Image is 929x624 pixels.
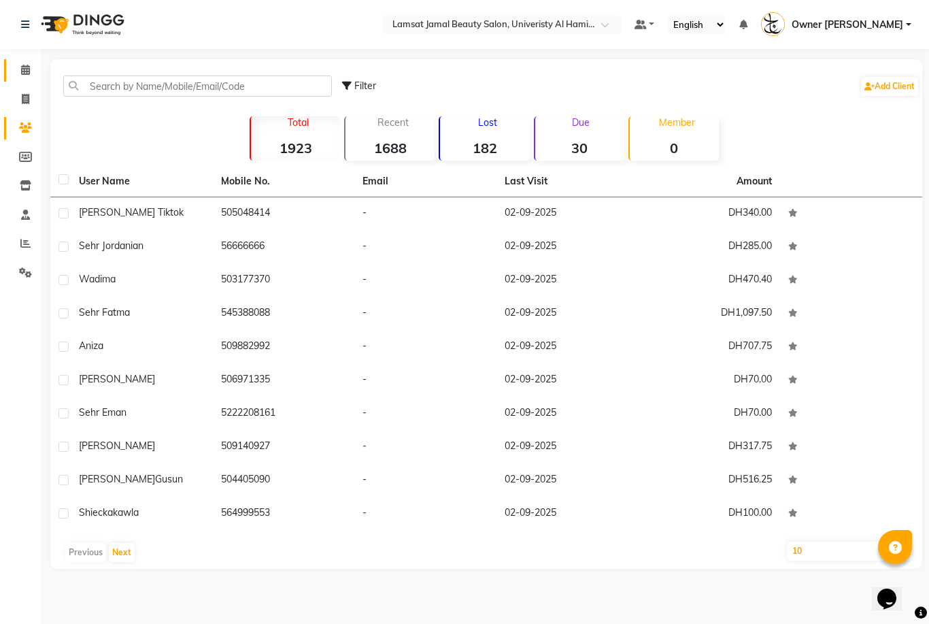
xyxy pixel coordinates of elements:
p: Total [256,116,340,129]
td: 02-09-2025 [496,197,639,231]
td: - [354,497,496,531]
span: kawla [113,506,139,519]
p: Lost [445,116,529,129]
td: - [354,431,496,464]
span: Sehr fatma [79,306,130,318]
iframe: chat widget [872,570,915,610]
img: Owner Aliya [761,12,785,36]
p: Recent [351,116,435,129]
strong: 0 [630,139,719,157]
td: 02-09-2025 [496,264,639,297]
td: 02-09-2025 [496,364,639,397]
th: Email [354,166,496,197]
strong: 1923 [251,139,340,157]
td: 506971335 [213,364,355,397]
td: DH100.00 [639,497,781,531]
td: DH707.75 [639,331,781,364]
span: wadima [79,273,116,285]
span: aniza [79,340,103,352]
td: DH317.75 [639,431,781,464]
th: Amount [728,166,780,197]
span: [PERSON_NAME] tiktok [79,206,184,218]
p: Member [635,116,719,129]
td: 02-09-2025 [496,431,639,464]
td: DH340.00 [639,197,781,231]
td: - [354,264,496,297]
td: 509882992 [213,331,355,364]
span: [PERSON_NAME] [79,373,155,385]
td: 505048414 [213,197,355,231]
td: 564999553 [213,497,355,531]
td: 5222208161 [213,397,355,431]
td: DH70.00 [639,397,781,431]
td: 02-09-2025 [496,331,639,364]
td: 56666666 [213,231,355,264]
td: 509140927 [213,431,355,464]
p: Due [538,116,624,129]
td: - [354,331,496,364]
strong: 182 [440,139,529,157]
td: - [354,464,496,497]
td: DH470.40 [639,264,781,297]
span: shiecka [79,506,113,519]
td: DH516.25 [639,464,781,497]
td: - [354,231,496,264]
button: Next [109,543,135,562]
th: User Name [71,166,213,197]
td: - [354,297,496,331]
span: [PERSON_NAME] [79,473,155,485]
td: 02-09-2025 [496,231,639,264]
th: Last Visit [496,166,639,197]
td: 02-09-2025 [496,464,639,497]
strong: 1688 [345,139,435,157]
td: 504405090 [213,464,355,497]
td: - [354,197,496,231]
td: 02-09-2025 [496,397,639,431]
span: Gusun [155,473,183,485]
td: 02-09-2025 [496,297,639,331]
span: sehr eman [79,406,126,418]
td: 503177370 [213,264,355,297]
td: DH70.00 [639,364,781,397]
span: Filter [354,80,376,92]
td: - [354,397,496,431]
strong: 30 [535,139,624,157]
span: sehr jordanian [79,240,143,252]
span: [PERSON_NAME] [79,440,155,452]
th: Mobile No. [213,166,355,197]
td: DH1,097.50 [639,297,781,331]
a: Add Client [861,77,918,96]
span: Owner [PERSON_NAME] [792,18,903,32]
td: 545388088 [213,297,355,331]
td: - [354,364,496,397]
td: DH285.00 [639,231,781,264]
img: logo [35,5,128,44]
td: 02-09-2025 [496,497,639,531]
input: Search by Name/Mobile/Email/Code [63,76,332,97]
